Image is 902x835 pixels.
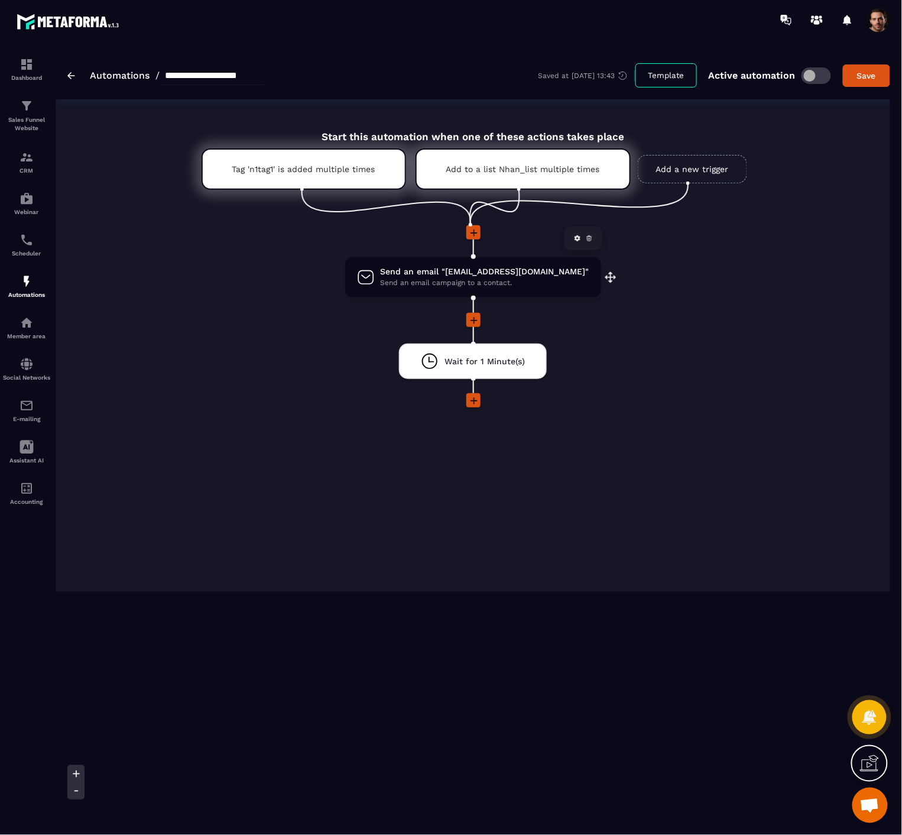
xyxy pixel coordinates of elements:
[20,99,34,113] img: formation
[20,481,34,496] img: accountant
[20,399,34,413] img: email
[852,788,888,823] div: Open chat
[3,292,50,298] p: Automations
[3,416,50,422] p: E-mailing
[635,63,697,88] button: Template
[572,72,615,80] p: [DATE] 13:43
[20,357,34,371] img: social-network
[843,64,890,87] button: Save
[20,192,34,206] img: automations
[3,250,50,257] p: Scheduler
[3,75,50,81] p: Dashboard
[3,348,50,390] a: social-networksocial-networkSocial Networks
[3,224,50,266] a: schedulerschedulerScheduler
[172,117,774,143] div: Start this automation when one of these actions takes place
[90,70,150,81] a: Automations
[381,277,589,289] span: Send an email campaign to a contact.
[3,472,50,514] a: accountantaccountantAccounting
[232,164,375,174] p: Tag 'n1tag1' is added multiple times
[17,11,123,33] img: logo
[20,233,34,247] img: scheduler
[3,431,50,472] a: Assistant AI
[3,307,50,348] a: automationsautomationsMember area
[3,90,50,141] a: formationformationSales Funnel Website
[444,356,525,367] span: Wait for 1 Minute(s)
[3,390,50,431] a: emailemailE-mailing
[67,72,75,79] img: arrow
[446,164,600,174] p: Add to a list Nhan_list multiple times
[3,141,50,183] a: formationformationCRM
[3,167,50,174] p: CRM
[3,209,50,215] p: Webinar
[3,333,50,339] p: Member area
[709,70,796,81] p: Active automation
[20,150,34,164] img: formation
[851,70,882,82] div: Save
[3,183,50,224] a: automationsautomationsWebinar
[3,116,50,132] p: Sales Funnel Website
[3,499,50,505] p: Accounting
[381,266,589,277] span: Send an email "[EMAIL_ADDRESS][DOMAIN_NAME]"
[155,70,160,81] span: /
[3,457,50,464] p: Assistant AI
[20,316,34,330] img: automations
[20,57,34,72] img: formation
[20,274,34,289] img: automations
[3,48,50,90] a: formationformationDashboard
[638,155,747,183] a: Add a new trigger
[538,70,635,81] div: Saved at
[3,266,50,307] a: automationsautomationsAutomations
[3,374,50,381] p: Social Networks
